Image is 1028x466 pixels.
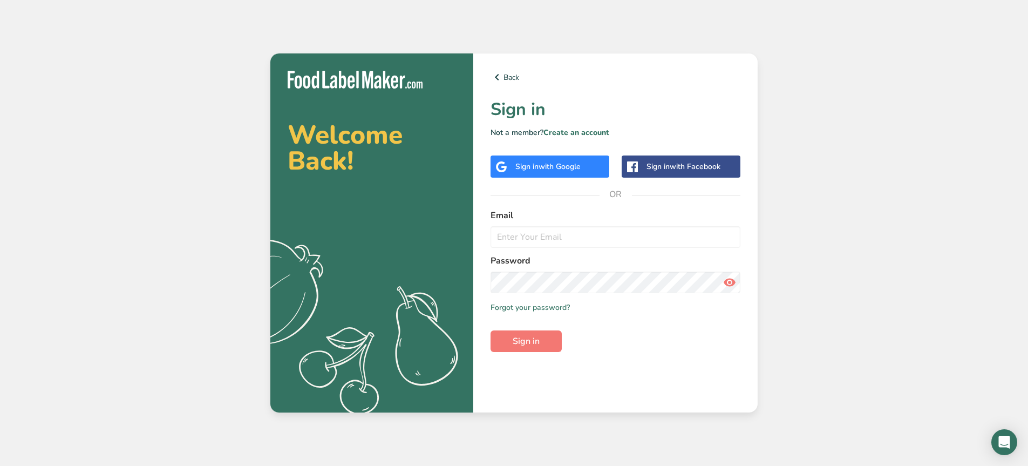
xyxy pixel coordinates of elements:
p: Not a member? [491,127,740,138]
div: Open Intercom Messenger [991,429,1017,455]
a: Forgot your password? [491,302,570,313]
label: Password [491,254,740,267]
h2: Welcome Back! [288,122,456,174]
div: Sign in [515,161,581,172]
span: OR [600,178,632,211]
a: Create an account [543,127,609,138]
label: Email [491,209,740,222]
span: with Google [539,161,581,172]
input: Enter Your Email [491,226,740,248]
span: with Facebook [670,161,720,172]
button: Sign in [491,330,562,352]
div: Sign in [646,161,720,172]
span: Sign in [513,335,540,348]
a: Back [491,71,740,84]
h1: Sign in [491,97,740,123]
img: Food Label Maker [288,71,423,89]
